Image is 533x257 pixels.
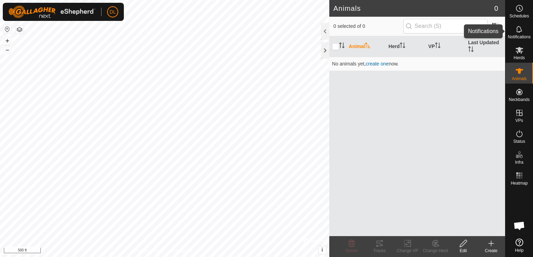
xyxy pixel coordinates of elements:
[468,47,474,53] p-sorticon: Activate to sort
[465,36,505,57] th: Last Updated
[346,248,358,253] span: Delete
[512,77,527,81] span: Animals
[3,46,12,54] button: –
[15,25,24,34] button: Map Layers
[3,25,12,33] button: Reset Map
[346,36,386,57] th: Animal
[322,247,323,253] span: i
[513,139,525,143] span: Status
[393,248,421,254] div: Change VP
[333,4,494,13] h2: Animals
[426,36,465,57] th: VP
[403,19,488,33] input: Search (S)
[515,118,523,123] span: VPs
[137,248,163,254] a: Privacy Policy
[329,57,505,71] td: No animals yet, now.
[110,8,116,16] span: DL
[8,6,96,18] img: Gallagher Logo
[421,248,449,254] div: Change Herd
[509,98,530,102] span: Neckbands
[365,44,370,49] p-sorticon: Activate to sort
[477,248,505,254] div: Create
[449,248,477,254] div: Edit
[511,181,528,185] span: Heatmap
[509,215,530,236] a: Open chat
[515,160,523,164] span: Infra
[508,35,531,39] span: Notifications
[333,23,403,30] span: 0 selected of 0
[400,44,405,49] p-sorticon: Activate to sort
[366,61,389,67] span: create one
[505,236,533,255] a: Help
[339,44,345,49] p-sorticon: Activate to sort
[3,37,12,45] button: +
[318,246,326,254] button: i
[172,248,192,254] a: Contact Us
[509,14,529,18] span: Schedules
[494,3,498,14] span: 0
[386,36,426,57] th: Herd
[513,56,525,60] span: Herds
[435,44,441,49] p-sorticon: Activate to sort
[515,248,524,252] span: Help
[366,248,393,254] div: Tracks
